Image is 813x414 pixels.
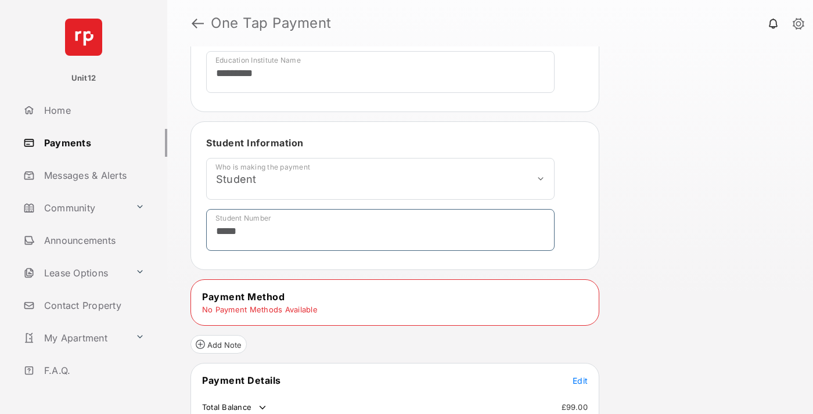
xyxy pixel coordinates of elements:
[19,259,131,287] a: Lease Options
[202,304,318,315] td: No Payment Methods Available
[573,376,588,386] span: Edit
[573,375,588,386] button: Edit
[561,402,589,412] td: £99.00
[71,73,96,84] p: Unit12
[190,335,247,354] button: Add Note
[19,96,167,124] a: Home
[19,161,167,189] a: Messages & Alerts
[19,357,167,384] a: F.A.Q.
[206,137,304,149] span: Student Information
[202,375,281,386] span: Payment Details
[19,194,131,222] a: Community
[211,16,332,30] strong: One Tap Payment
[19,226,167,254] a: Announcements
[19,129,167,157] a: Payments
[202,402,268,413] td: Total Balance
[65,19,102,56] img: svg+xml;base64,PHN2ZyB4bWxucz0iaHR0cDovL3d3dy53My5vcmcvMjAwMC9zdmciIHdpZHRoPSI2NCIgaGVpZ2h0PSI2NC...
[19,291,167,319] a: Contact Property
[19,324,131,352] a: My Apartment
[202,291,285,303] span: Payment Method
